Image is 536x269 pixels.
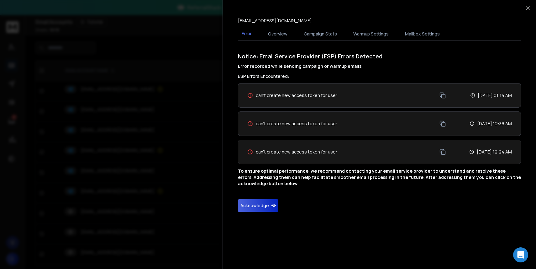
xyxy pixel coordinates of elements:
[300,27,341,41] button: Campaign Stats
[256,121,337,127] span: can't create new access token for user
[264,27,291,41] button: Overview
[238,168,521,187] p: To ensure optimal performance, we recommend contacting your email service provider to understand ...
[256,92,337,99] span: can't create new access token for user
[478,92,512,99] p: [DATE] 01:14 AM
[349,27,392,41] button: Warmup Settings
[238,199,278,212] button: Acknowledge
[477,149,512,155] p: [DATE] 12:24 AM
[256,149,337,155] span: can't create new access token for user
[238,63,521,69] h4: Error recorded while sending campaign or warmup emails
[238,52,521,69] h1: Notice: Email Service Provider (ESP) Errors Detected
[513,247,528,262] div: Open Intercom Messenger
[238,18,312,24] p: [EMAIL_ADDRESS][DOMAIN_NAME]
[477,121,512,127] p: [DATE] 12:36 AM
[238,73,521,79] h3: ESP Errors Encountered:
[238,27,255,41] button: Error
[401,27,444,41] button: Mailbox Settings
